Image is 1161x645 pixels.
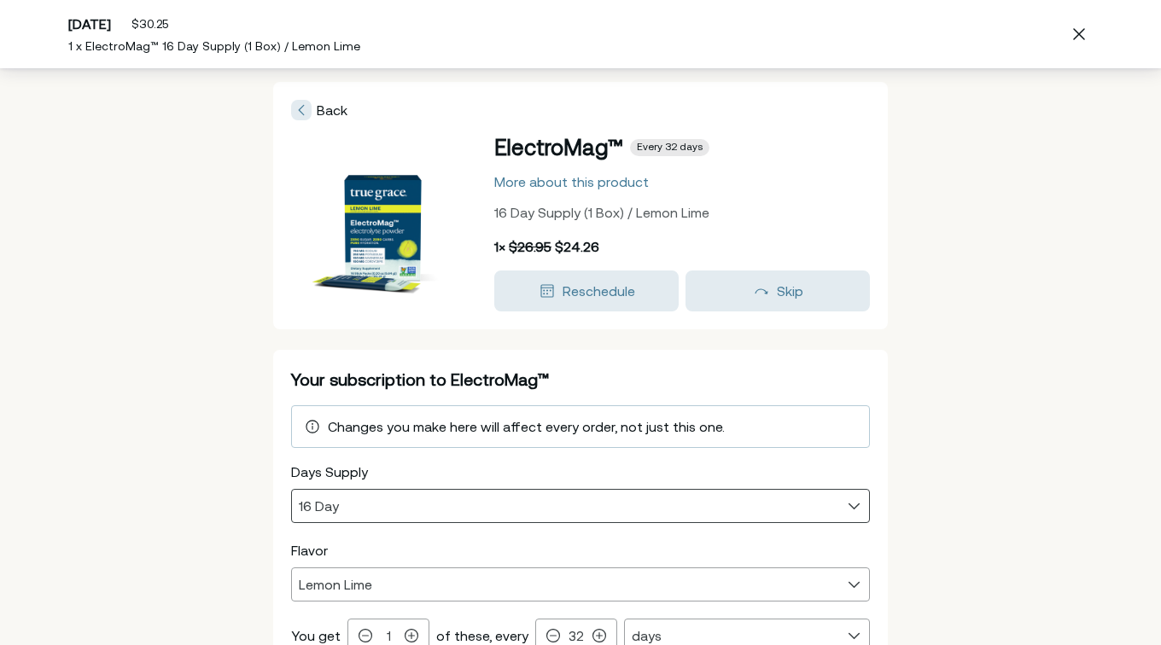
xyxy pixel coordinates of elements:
span: You get [291,628,341,643]
span: Every 32 days [637,141,703,154]
span: ElectroMag™ [494,135,623,160]
span: $30.25 [131,17,168,31]
span: [DATE] [68,16,111,32]
span: 1 × [494,239,505,254]
button: Skip [686,270,870,311]
span: Reschedule [563,283,635,299]
span: Days Supply [291,464,368,479]
span: $24.26 [555,239,599,254]
div: More about this product [494,175,649,189]
span: Flavor [291,543,328,558]
span: Back [291,100,347,120]
span: 1 x ElectroMag™ 16 Day Supply (1 Box) / Lemon Lime [68,39,360,53]
span: Skip [777,283,803,299]
img: ElectroMag™ [297,137,468,308]
span: 16 Day Supply (1 Box) / Lemon Lime [494,205,709,220]
span: of these, every [436,628,528,643]
span: Back [317,102,347,118]
span: $26.95 [509,239,551,254]
span: Close [1065,20,1093,48]
input: 0 [563,629,589,643]
span: Changes you make here will affect every order, not just this one. [328,419,725,434]
input: 0 [376,629,401,643]
button: Reschedule [494,270,679,311]
span: Your subscription to ElectroMag™ [291,369,550,389]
